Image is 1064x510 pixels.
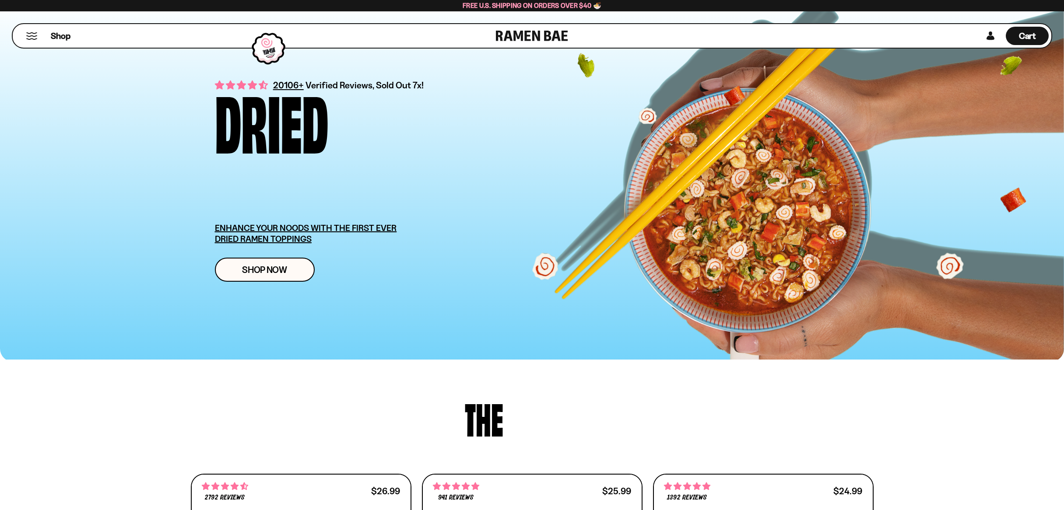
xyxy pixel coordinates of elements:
[667,494,706,501] span: 1392 reviews
[205,494,244,501] span: 2792 reviews
[1019,31,1036,41] span: Cart
[664,481,710,492] span: 4.76 stars
[51,30,70,42] span: Shop
[465,397,503,438] div: The
[371,487,400,495] div: $26.99
[51,27,70,45] a: Shop
[1006,24,1049,48] a: Cart
[215,90,328,150] div: Dried
[306,80,424,91] span: Verified Reviews, Sold Out 7x!
[602,487,631,495] div: $25.99
[26,32,38,40] button: Mobile Menu Trigger
[242,265,287,274] span: Shop Now
[215,258,315,282] a: Shop Now
[833,487,862,495] div: $24.99
[433,481,479,492] span: 4.75 stars
[202,481,248,492] span: 4.68 stars
[463,1,601,10] span: Free U.S. Shipping on Orders over $40 🍜
[438,494,474,501] span: 941 reviews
